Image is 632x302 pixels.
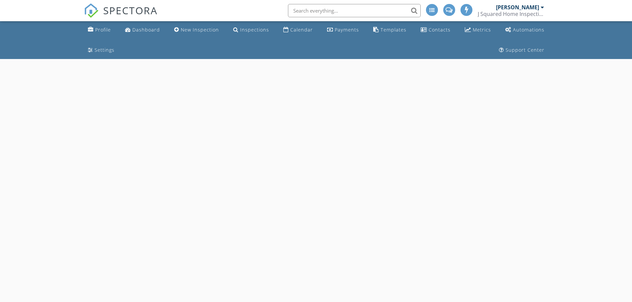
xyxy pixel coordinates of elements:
div: Automations [513,27,544,33]
a: SPECTORA [84,9,158,23]
div: Payments [335,27,359,33]
a: Inspections [231,24,272,36]
a: Dashboard [122,24,163,36]
div: [PERSON_NAME] [496,4,539,11]
div: Calendar [290,27,313,33]
a: Payments [324,24,362,36]
div: Settings [95,47,114,53]
input: Search everything... [288,4,421,17]
img: The Best Home Inspection Software - Spectora [84,3,99,18]
a: Settings [85,44,117,56]
a: Calendar [281,24,316,36]
div: Contacts [429,27,451,33]
a: Automations (Advanced) [503,24,547,36]
a: Company Profile [85,24,113,36]
div: New Inspection [181,27,219,33]
div: Dashboard [132,27,160,33]
div: Metrics [473,27,491,33]
a: Support Center [496,44,547,56]
a: New Inspection [172,24,222,36]
div: Support Center [506,47,544,53]
div: Profile [95,27,111,33]
div: J Squared Home Inspections, LLC [478,11,544,17]
div: Inspections [240,27,269,33]
span: SPECTORA [103,3,158,17]
a: Contacts [418,24,453,36]
a: Templates [371,24,409,36]
div: Templates [381,27,406,33]
a: Metrics [462,24,494,36]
